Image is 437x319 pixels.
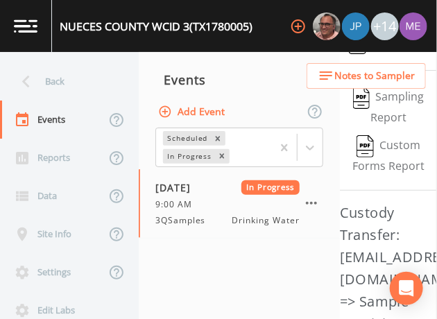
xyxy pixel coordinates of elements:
span: [DATE] [155,180,200,195]
img: svg%3e [357,135,374,157]
div: Events [139,62,340,97]
div: Joshua gere Paul [341,12,370,40]
div: Remove In Progress [214,149,230,164]
div: In Progress [163,149,214,164]
img: d4d65db7c401dd99d63b7ad86343d265 [400,12,427,40]
span: Notes to Sampler [334,67,415,85]
div: Open Intercom Messenger [390,272,423,305]
img: e2d790fa78825a4bb76dcb6ab311d44c [313,12,341,40]
div: +14 [371,12,399,40]
button: Custom Forms Report [340,130,437,179]
div: Remove Scheduled [210,131,225,146]
div: NUECES COUNTY WCID 3 (TX1780005) [60,18,252,35]
img: 41241ef155101aa6d92a04480b0d0000 [342,12,370,40]
button: Add Event [155,99,230,125]
span: In Progress [241,180,300,195]
button: Sampling Report [340,82,437,130]
img: logo [14,19,37,33]
img: svg%3e [353,87,370,109]
span: Drinking Water [232,214,300,227]
span: 9:00 AM [155,198,200,211]
button: Notes to Sampler [307,63,426,89]
div: Mike Franklin [312,12,341,40]
div: Scheduled [163,131,210,146]
span: 3QSamples [155,214,214,227]
a: [DATE]In Progress9:00 AM3QSamplesDrinking Water [139,169,340,239]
